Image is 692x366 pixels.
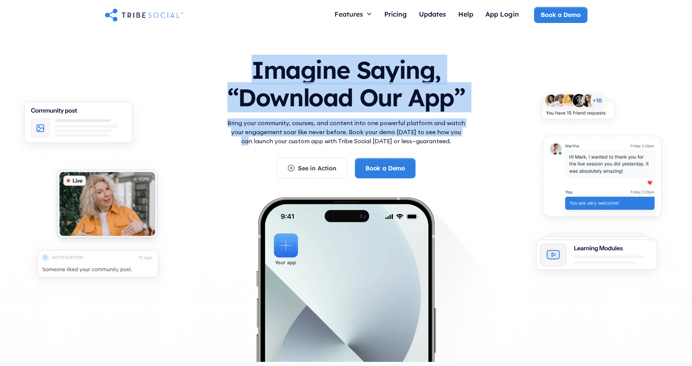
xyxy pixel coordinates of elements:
[355,158,416,178] a: Book a Demo
[419,10,446,18] div: Updates
[533,129,671,229] img: An illustration of chat
[384,10,407,18] div: Pricing
[226,118,467,145] p: Bring your community, courses, and content into one powerful platform and watch your engagement s...
[485,10,519,18] div: App Login
[328,7,378,21] div: Features
[334,10,363,18] div: Features
[48,163,166,249] img: An illustration of Live video
[452,7,479,23] a: Help
[526,228,667,283] img: An illustration of Learning Modules
[28,243,169,290] img: An illustration of push notification
[533,87,623,130] img: An illustration of New friends requests
[226,49,467,115] h1: Imagine Saying, “Download Our App”
[534,7,587,23] a: Book a Demo
[413,7,452,23] a: Updates
[378,7,413,23] a: Pricing
[298,164,336,172] div: See in Action
[276,158,347,179] a: See in Action
[105,7,183,22] a: home
[458,10,473,18] div: Help
[14,95,143,156] img: An illustration of Community Feed
[479,7,525,23] a: App Login
[275,259,296,267] div: Your app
